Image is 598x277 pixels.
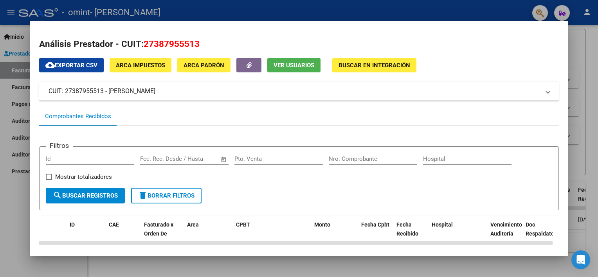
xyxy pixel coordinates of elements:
[490,221,522,237] span: Vencimiento Auditoría
[487,216,522,251] datatable-header-cell: Vencimiento Auditoría
[429,216,487,251] datatable-header-cell: Hospital
[53,191,62,200] mat-icon: search
[67,216,106,251] datatable-header-cell: ID
[219,155,228,164] button: Open calendar
[177,58,231,72] button: ARCA Padrón
[571,250,590,269] div: Open Intercom Messenger
[361,221,389,228] span: Fecha Cpbt
[46,140,73,151] h3: Filtros
[138,192,195,199] span: Borrar Filtros
[53,192,118,199] span: Buscar Registros
[39,82,558,101] mat-expansion-panel-header: CUIT: 27387955513 - [PERSON_NAME]
[526,221,561,237] span: Doc Respaldatoria
[109,221,119,228] span: CAE
[138,191,148,200] mat-icon: delete
[39,58,104,72] button: Exportar CSV
[332,58,416,72] button: Buscar en Integración
[131,188,202,203] button: Borrar Filtros
[70,221,75,228] span: ID
[140,155,172,162] input: Fecha inicio
[233,216,311,251] datatable-header-cell: CPBT
[116,62,165,69] span: ARCA Impuestos
[314,221,330,228] span: Monto
[49,86,540,96] mat-panel-title: CUIT: 27387955513 - [PERSON_NAME]
[39,38,558,51] h2: Análisis Prestador - CUIT:
[393,216,429,251] datatable-header-cell: Fecha Recibido
[339,62,410,69] span: Buscar en Integración
[311,216,358,251] datatable-header-cell: Monto
[184,216,233,251] datatable-header-cell: Area
[110,58,171,72] button: ARCA Impuestos
[144,221,173,237] span: Facturado x Orden De
[55,172,112,182] span: Mostrar totalizadores
[45,62,97,69] span: Exportar CSV
[236,221,250,228] span: CPBT
[45,112,111,121] div: Comprobantes Recibidos
[144,39,200,49] span: 27387955513
[184,62,224,69] span: ARCA Padrón
[46,188,125,203] button: Buscar Registros
[141,216,184,251] datatable-header-cell: Facturado x Orden De
[179,155,217,162] input: Fecha fin
[45,60,55,70] mat-icon: cloud_download
[187,221,199,228] span: Area
[432,221,453,228] span: Hospital
[358,216,393,251] datatable-header-cell: Fecha Cpbt
[396,221,418,237] span: Fecha Recibido
[106,216,141,251] datatable-header-cell: CAE
[522,216,569,251] datatable-header-cell: Doc Respaldatoria
[267,58,321,72] button: Ver Usuarios
[274,62,314,69] span: Ver Usuarios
